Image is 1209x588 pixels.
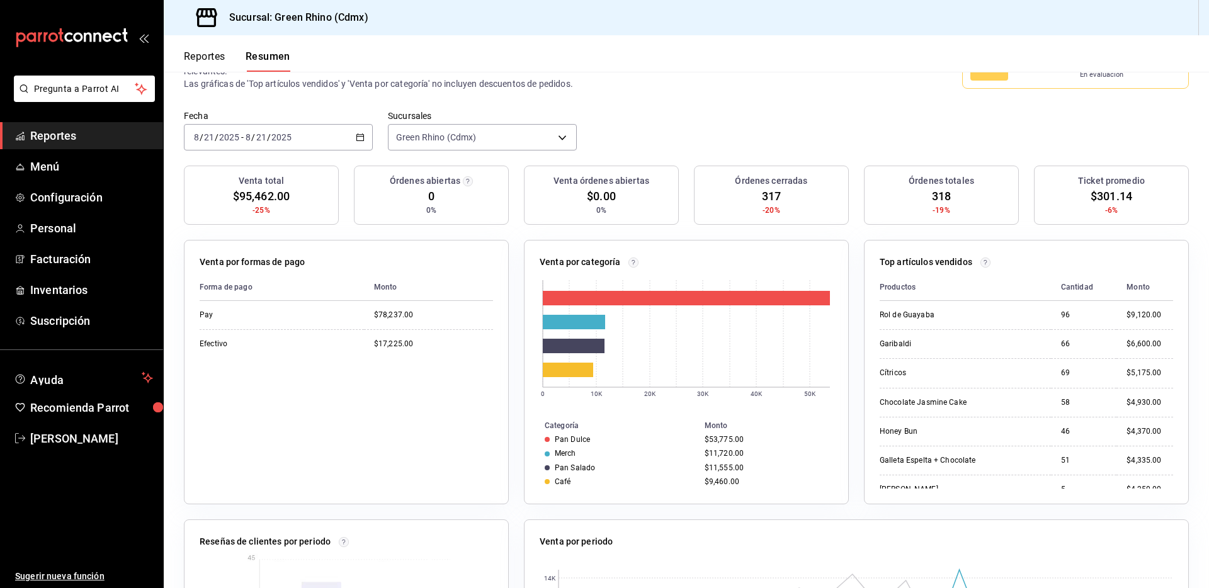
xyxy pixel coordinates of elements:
[30,370,137,385] span: Ayuda
[1105,205,1118,216] span: -6%
[203,132,215,142] input: --
[1127,397,1173,408] div: $4,930.00
[267,132,271,142] span: /
[271,132,292,142] input: ----
[200,256,305,269] p: Venta por formas de pago
[374,339,493,349] div: $17,225.00
[751,390,763,397] text: 40K
[880,426,1006,437] div: Honey Bun
[388,111,577,120] label: Sucursales
[34,82,135,96] span: Pregunta a Parrot AI
[1127,455,1173,466] div: $4,335.00
[30,127,153,144] span: Reportes
[30,430,153,447] span: [PERSON_NAME]
[555,477,571,486] div: Café
[245,132,251,142] input: --
[219,10,368,25] h3: Sucursal: Green Rhino (Cdmx)
[932,188,951,205] span: 318
[1078,174,1145,188] h3: Ticket promedio
[1061,339,1107,349] div: 66
[763,205,780,216] span: -20%
[1127,484,1173,495] div: $4,250.00
[233,188,290,205] span: $95,462.00
[9,91,155,105] a: Pregunta a Parrot AI
[555,435,590,444] div: Pan Dulce
[1061,455,1107,466] div: 51
[253,205,270,216] span: -25%
[544,575,556,582] text: 14K
[200,274,364,301] th: Forma de pago
[1061,484,1107,495] div: 5
[540,535,613,548] p: Venta por periodo
[364,274,493,301] th: Monto
[591,390,603,397] text: 10K
[241,132,244,142] span: -
[428,188,434,205] span: 0
[251,132,255,142] span: /
[1127,368,1173,378] div: $5,175.00
[644,390,656,397] text: 20K
[1061,426,1107,437] div: 46
[200,535,331,548] p: Reseñas de clientes por periodo
[697,390,709,397] text: 30K
[1023,70,1181,81] p: En evaluación
[525,419,700,433] th: Categoría
[1061,368,1107,378] div: 69
[555,449,576,458] div: Merch
[587,188,616,205] span: $0.00
[184,50,225,72] button: Reportes
[735,174,807,188] h3: Órdenes cerradas
[541,390,545,397] text: 0
[1061,397,1107,408] div: 58
[700,419,848,433] th: Monto
[880,368,1006,378] div: Cítricos
[596,205,606,216] span: 0%
[426,205,436,216] span: 0%
[880,339,1006,349] div: Garibaldi
[880,274,1051,301] th: Productos
[184,50,290,72] div: navigation tabs
[540,256,621,269] p: Venta por categoría
[30,312,153,329] span: Suscripción
[139,33,149,43] button: open_drawer_menu
[390,174,460,188] h3: Órdenes abiertas
[256,132,267,142] input: --
[30,251,153,268] span: Facturación
[553,174,649,188] h3: Venta órdenes abiertas
[909,174,974,188] h3: Órdenes totales
[239,174,284,188] h3: Venta total
[804,390,816,397] text: 50K
[14,76,155,102] button: Pregunta a Parrot AI
[880,484,1006,495] div: [PERSON_NAME]
[30,281,153,298] span: Inventarios
[200,310,326,320] div: Pay
[1116,274,1173,301] th: Monto
[184,111,373,120] label: Fecha
[396,131,476,144] span: Green Rhino (Cdmx)
[1127,426,1173,437] div: $4,370.00
[555,463,595,472] div: Pan Salado
[1127,310,1173,320] div: $9,120.00
[880,310,1006,320] div: Rol de Guayaba
[30,189,153,206] span: Configuración
[15,570,153,583] span: Sugerir nueva función
[880,397,1006,408] div: Chocolate Jasmine Cake
[1061,310,1107,320] div: 96
[30,158,153,175] span: Menú
[374,310,493,320] div: $78,237.00
[880,256,972,269] p: Top artículos vendidos
[193,132,200,142] input: --
[762,188,781,205] span: 317
[219,132,240,142] input: ----
[705,463,828,472] div: $11,555.00
[933,205,950,216] span: -19%
[215,132,219,142] span: /
[705,435,828,444] div: $53,775.00
[246,50,290,72] button: Resumen
[880,455,1006,466] div: Galleta Espelta + Chocolate
[1127,339,1173,349] div: $6,600.00
[200,132,203,142] span: /
[705,449,828,458] div: $11,720.00
[1091,188,1132,205] span: $301.14
[705,477,828,486] div: $9,460.00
